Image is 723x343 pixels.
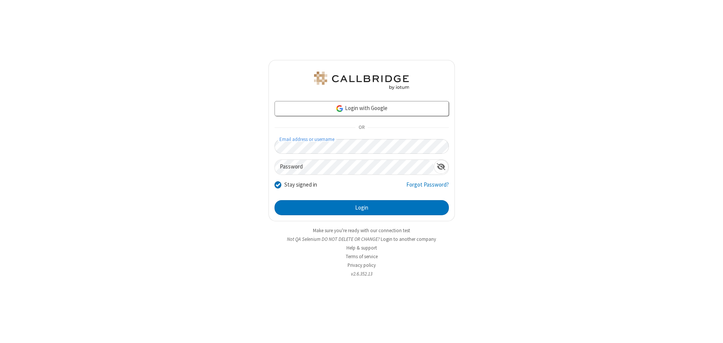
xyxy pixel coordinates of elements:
input: Password [275,160,434,175]
input: Email address or username [275,139,449,154]
li: Not QA Selenium DO NOT DELETE OR CHANGE? [268,236,455,243]
button: Login to another company [381,236,436,243]
li: v2.6.352.13 [268,270,455,277]
a: Terms of service [346,253,378,260]
span: OR [355,122,368,133]
img: QA Selenium DO NOT DELETE OR CHANGE [313,72,410,90]
a: Help & support [346,245,377,251]
button: Login [275,200,449,215]
a: Forgot Password? [406,181,449,195]
a: Login with Google [275,101,449,116]
div: Show password [434,160,448,174]
img: google-icon.png [336,104,344,113]
a: Privacy policy [348,262,376,268]
a: Make sure you're ready with our connection test [313,227,410,234]
label: Stay signed in [284,181,317,189]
